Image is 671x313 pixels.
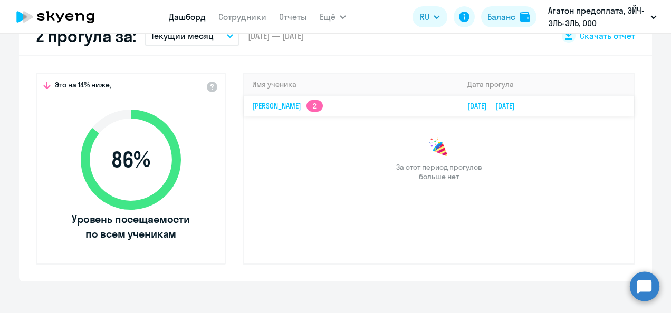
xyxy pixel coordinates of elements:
span: 86 % [70,147,191,172]
span: Это на 14% ниже, [55,80,111,93]
span: Уровень посещаемости по всем ученикам [70,212,191,241]
p: Текущий месяц [151,30,214,42]
img: congrats [428,137,449,158]
span: [DATE] — [DATE] [248,30,304,42]
th: Дата прогула [459,74,634,95]
span: Скачать отчет [580,30,635,42]
a: Сотрудники [218,12,266,22]
span: За этот период прогулов больше нет [395,162,483,181]
button: Агатон предоплата, ЭЙЧ-ЭЛЬ-ЭЛЬ, ООО [543,4,662,30]
p: Агатон предоплата, ЭЙЧ-ЭЛЬ-ЭЛЬ, ООО [548,4,646,30]
button: Балансbalance [481,6,536,27]
img: balance [520,12,530,22]
h2: 2 прогула за: [36,25,136,46]
app-skyeng-badge: 2 [306,100,323,112]
div: Баланс [487,11,515,23]
th: Имя ученика [244,74,459,95]
button: RU [413,6,447,27]
a: [PERSON_NAME]2 [252,101,323,111]
a: [DATE][DATE] [467,101,523,111]
span: Ещё [320,11,335,23]
a: Дашборд [169,12,206,22]
span: RU [420,11,429,23]
button: Текущий месяц [145,26,239,46]
button: Ещё [320,6,346,27]
a: Отчеты [279,12,307,22]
